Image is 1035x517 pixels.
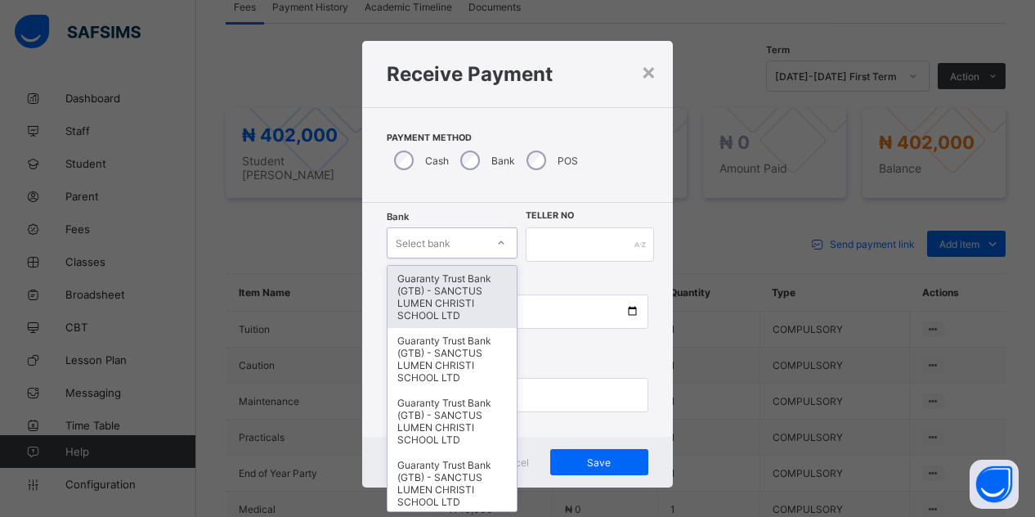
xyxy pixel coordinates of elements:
[387,133,648,143] span: Payment Method
[491,155,515,167] label: Bank
[641,57,656,85] div: ×
[388,390,517,452] div: Guaranty Trust Bank (GTB) - SANCTUS LUMEN CHRISTI SCHOOL LTD
[526,210,574,221] label: Teller No
[396,227,450,258] div: Select bank
[387,211,409,223] span: Bank
[970,460,1019,509] button: Open asap
[388,452,517,515] div: Guaranty Trust Bank (GTB) - SANCTUS LUMEN CHRISTI SCHOOL LTD
[387,62,648,86] h1: Receive Payment
[558,155,578,167] label: POS
[388,266,517,328] div: Guaranty Trust Bank (GTB) - SANCTUS LUMEN CHRISTI SCHOOL LTD
[425,155,449,167] label: Cash
[562,456,636,469] span: Save
[388,328,517,390] div: Guaranty Trust Bank (GTB) - SANCTUS LUMEN CHRISTI SCHOOL LTD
